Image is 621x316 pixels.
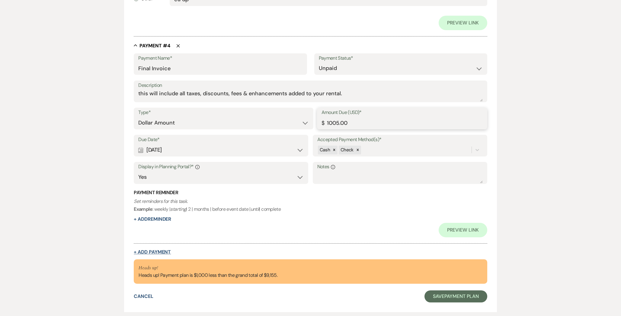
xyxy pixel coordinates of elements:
[317,135,483,144] label: Accepted Payment Method(s)*
[320,147,330,153] span: Cash
[134,294,153,299] button: Cancel
[134,198,187,204] i: Set reminders for this task.
[138,90,482,102] textarea: this will include all taxes, discounts, fees & enhancements added to your rental.
[138,163,304,171] label: Display in Planning Portal?*
[138,54,302,63] label: Payment Name*
[439,223,487,237] a: Preview Link
[138,135,304,144] label: Due Date*
[322,119,324,127] div: $
[134,43,170,49] button: Payment #4
[424,290,487,302] button: SavePayment Plan
[134,250,171,254] button: + Add Payment
[317,163,483,171] label: Notes
[139,264,277,272] p: Heads up!
[439,16,487,30] a: Preview Link
[138,108,309,117] label: Type*
[139,43,170,49] h5: Payment # 4
[138,144,304,156] div: [DATE]
[134,217,171,222] button: + AddReminder
[134,206,152,212] b: Example
[251,206,259,212] i: until
[341,147,354,153] span: Check
[170,206,186,212] i: starting
[134,189,487,196] h3: Payment Reminder
[319,54,483,63] label: Payment Status*
[138,81,482,90] label: Description
[134,197,487,213] p: : weekly | | 2 | months | before event date | | complete
[322,108,483,117] label: Amount Due (USD)*
[139,264,277,279] div: Heads up! Payment plan is $1,000 less than the grand total of $9,155.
